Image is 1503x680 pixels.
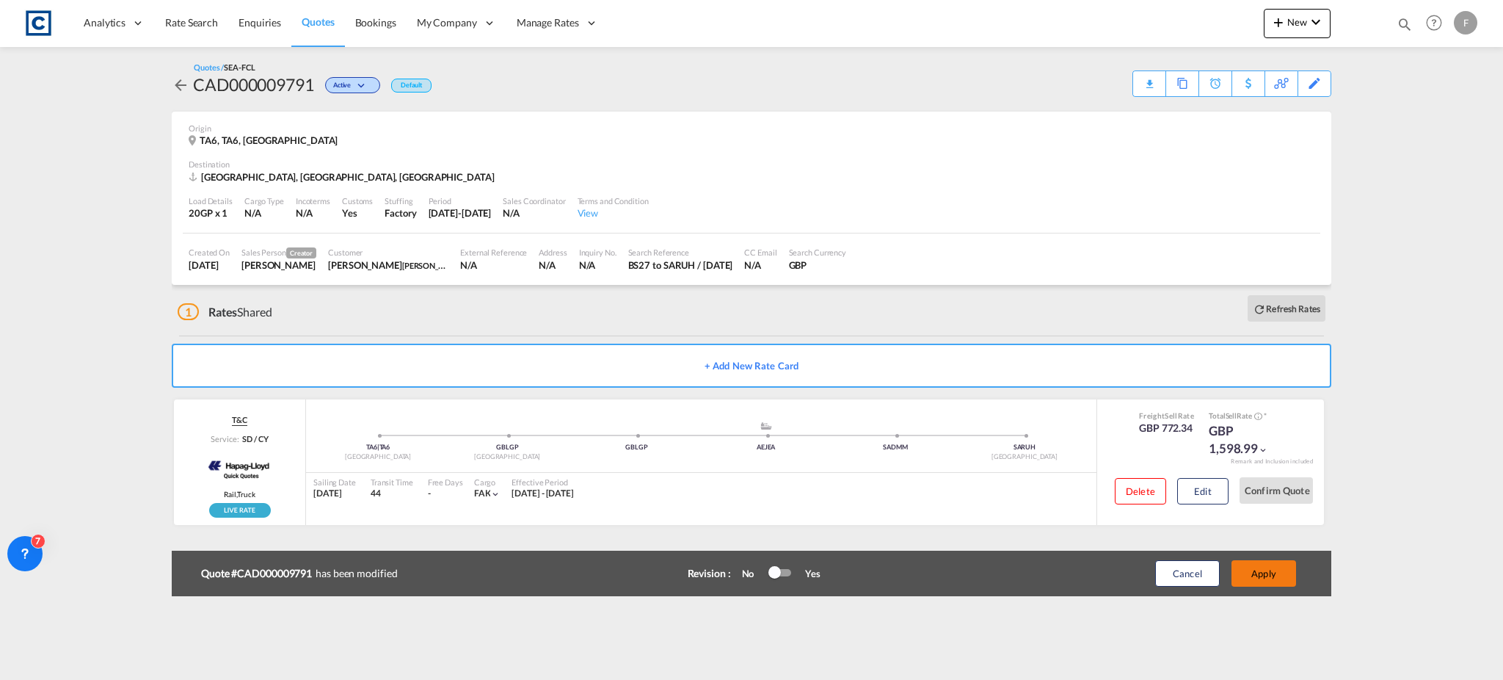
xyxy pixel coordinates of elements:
div: icon-arrow-left [172,73,193,96]
div: AEJEA [702,443,831,452]
div: Customs [342,195,373,206]
button: icon-refreshRefresh Rates [1248,295,1325,322]
span: Enquiries [239,16,281,29]
div: Cargo Type [244,195,284,206]
div: Remark and Inclusion included [1220,457,1324,466]
span: Creator [286,247,316,258]
span: Service: [211,433,239,444]
button: Spot Rates are dynamic & can fluctuate with time [1252,411,1262,422]
div: CAD000009791 [193,73,314,96]
span: Analytics [84,15,125,30]
span: Active [333,81,354,95]
div: CC Email [744,247,776,258]
div: Andrea Locarno [328,258,448,272]
div: N/A [744,258,776,272]
div: Search Currency [789,247,847,258]
div: SARUH [960,443,1089,452]
md-icon: icon-plus 400-fg [1270,13,1287,31]
img: rpa-live-rate.png [209,503,271,518]
div: Load Details [189,195,233,206]
div: Help [1422,10,1454,37]
div: Sales Coordinator [503,195,565,206]
div: External Reference [460,247,527,258]
div: [DATE] [313,488,356,500]
div: Origin [189,123,1314,134]
div: Revision : [688,566,731,581]
div: N/A [579,258,616,272]
div: Default [391,79,432,93]
img: 1fdb9190129311efbfaf67cbb4249bed.jpeg [22,7,55,40]
div: icon-magnify [1397,16,1413,38]
div: Search Reference [628,247,733,258]
div: Sales Person [241,247,316,258]
span: New [1270,16,1325,28]
div: Cargo [474,477,501,488]
div: 20GP x 1 [189,206,233,220]
div: BS27 to SARUH / 18 Sep 2025 [628,258,733,272]
md-icon: icon-download [1140,73,1158,84]
div: [GEOGRAPHIC_DATA] [313,452,443,462]
div: TA6, TA6, United Kingdom [189,134,341,148]
md-icon: icon-refresh [1253,303,1266,316]
div: No [735,567,769,580]
md-icon: icon-chevron-down [354,82,372,90]
span: Rail,Truck [224,489,255,499]
span: T&C [232,414,247,426]
button: Apply [1231,560,1296,587]
div: GBLGP [572,443,701,452]
div: N/A [503,206,565,220]
button: Confirm Quote [1240,477,1313,504]
div: 31 Oct 2025 [429,206,492,220]
div: GBLGP [443,443,572,452]
div: SD / CY [239,433,268,444]
md-icon: icon-chevron-down [490,489,501,499]
div: Alfie Kybert [241,258,316,272]
div: N/A [460,258,527,272]
span: Sell [1226,411,1237,420]
div: F [1454,11,1477,35]
div: [GEOGRAPHIC_DATA] [443,452,572,462]
div: Rollable available [209,503,271,518]
div: Created On [189,247,230,258]
span: Rate Search [165,16,218,29]
div: has been modified [201,563,641,585]
img: Hapag-Lloyd Spot [205,449,274,485]
b: Refresh Rates [1266,303,1320,314]
div: Address [539,247,567,258]
div: Incoterms [296,195,330,206]
div: Factory Stuffing [385,206,416,220]
div: Change Status Here [325,77,380,93]
button: icon-plus 400-fgNewicon-chevron-down [1264,9,1331,38]
div: Freight Rate [1139,410,1194,421]
span: TA6 [366,443,379,451]
div: GBP 772.34 [1139,421,1194,435]
span: TA6, TA6, [GEOGRAPHIC_DATA] [200,134,338,146]
span: [DATE] - [DATE] [512,488,574,499]
div: Yes [342,206,373,220]
div: Free Days [428,477,463,488]
button: Cancel [1155,560,1220,587]
span: Rates [208,305,238,319]
md-icon: icon-chevron-down [1258,445,1268,455]
div: N/A [244,206,284,220]
div: Quotes /SEA-FCL [194,62,255,73]
button: Delete [1115,478,1166,504]
span: SEA-FCL [224,62,255,72]
div: - [428,488,431,500]
div: SADMM [831,443,960,452]
div: N/A [296,206,313,220]
div: Inquiry No. [579,247,616,258]
span: Sell [1165,411,1177,420]
div: Terms and Condition [578,195,649,206]
div: 44 [371,488,413,500]
div: Change Status Here [314,73,384,96]
button: Edit [1177,478,1229,504]
div: Shared [178,304,272,320]
span: TA6 [379,443,390,451]
div: 01 Oct 2025 - 31 Oct 2025 [512,488,574,500]
b: Quote #CAD000009791 [201,566,316,581]
md-icon: icon-arrow-left [172,76,189,94]
div: Effective Period [512,477,574,488]
span: Quotes [302,15,334,28]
